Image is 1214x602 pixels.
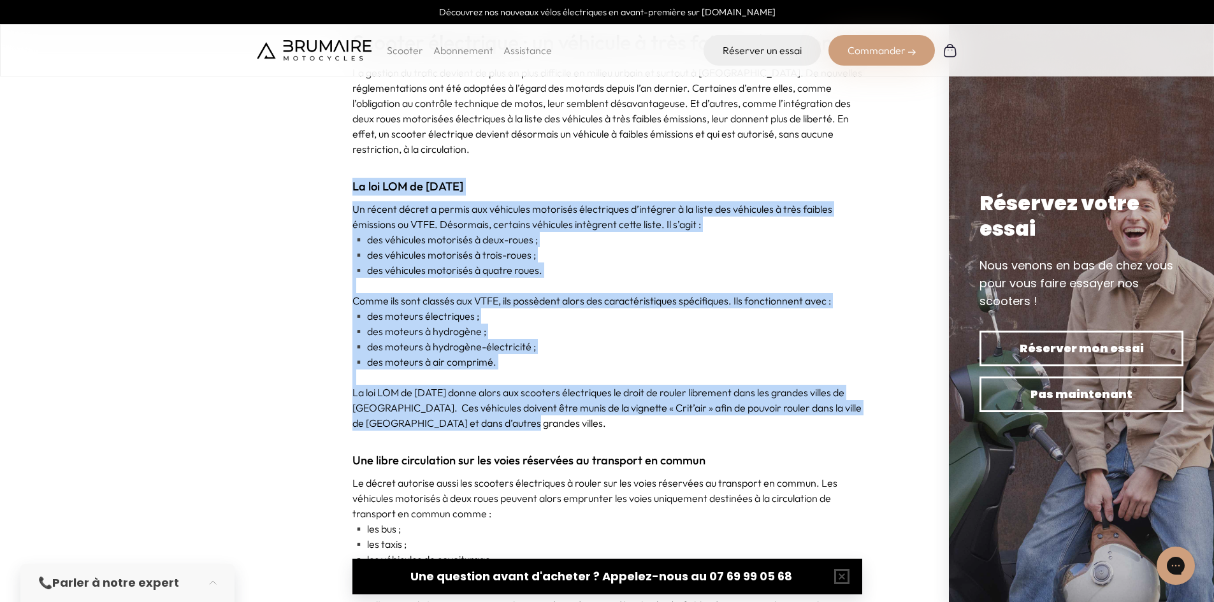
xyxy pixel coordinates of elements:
[352,453,705,468] strong: Une libre circulation sur les voies réservées au transport en commun
[908,48,916,56] img: right-arrow-2.png
[352,247,862,262] p: ▪️ des véhicules motorisés à trois-roues ;
[352,536,862,552] p: ▪️ les taxis ;
[433,44,493,57] a: Abonnement
[352,552,862,567] p: ▪️ les véhicules de covoiturage ;
[352,339,862,354] p: ▪️ des moteurs à hydrogène-électricité ;
[352,232,862,247] p: ▪️ des véhicules motorisés à deux-roues ;
[352,308,862,324] p: ▪️ des moteurs électriques ;
[257,40,372,61] img: Brumaire Motocycles
[704,35,821,66] a: Réserver un essai
[352,293,862,308] p: Comme ils sont classés aux VTFE, ils possèdent alors des caractéristiques spécifiques. Ils foncti...
[352,521,862,536] p: ▪️ les bus ;
[1150,542,1201,589] iframe: Gorgias live chat messenger
[352,324,862,339] p: ▪️ des moteurs à hydrogène ;
[387,43,423,58] p: Scooter
[943,43,958,58] img: Panier
[352,179,463,194] strong: La loi LOM de [DATE]
[352,354,862,369] p: ▪️ des moteurs à air comprimé.
[352,385,862,431] p: La loi LOM de [DATE] donne alors aux scooters électriques le droit de rouler librement dans les g...
[352,475,862,521] p: Le décret autorise aussi les scooters électriques à rouler sur les voies réservées au transport e...
[352,201,862,232] p: Un récent décret a permis aux véhicules motorisés électriques d’intégrer à la liste des véhicules...
[828,35,935,66] div: Commander
[503,44,552,57] a: Assistance
[352,65,862,157] p: La gestion du trafic devient de plus en plus difficile en milieu urbain et surtout à [GEOGRAPHIC_...
[352,262,862,278] p: ▪️ des véhicules motorisés à quatre roues.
